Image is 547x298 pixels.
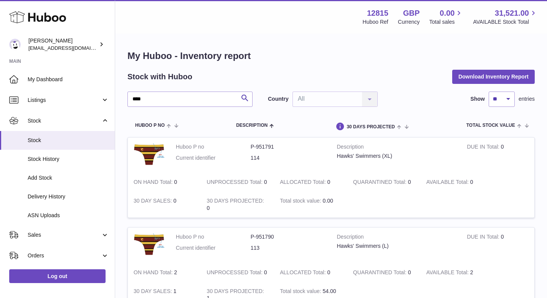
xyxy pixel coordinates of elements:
img: product image [134,143,164,165]
span: Sales [28,231,101,239]
dd: P-951790 [251,233,326,241]
span: Stock [28,137,109,144]
span: entries [519,95,535,103]
strong: QUARANTINED Total [353,179,408,187]
div: Hawks' Swimmers (L) [337,242,456,250]
strong: GBP [403,8,420,18]
span: 0.00 [323,198,333,204]
h1: My Huboo - Inventory report [127,50,535,62]
img: shophawksclub@gmail.com [9,39,21,50]
strong: DUE IN Total [467,234,501,242]
span: Stock History [28,156,109,163]
span: Orders [28,252,101,259]
span: [EMAIL_ADDRESS][DOMAIN_NAME] [28,45,113,51]
span: ASN Uploads [28,212,109,219]
strong: DUE IN Total [467,144,501,152]
span: Total sales [429,18,463,26]
strong: ALLOCATED Total [280,269,327,277]
div: Currency [398,18,420,26]
strong: 12815 [367,8,388,18]
label: Show [471,95,485,103]
span: My Dashboard [28,76,109,83]
td: 0 [128,173,201,192]
div: Hawks' Swimmers (XL) [337,152,456,160]
span: 31,521.00 [495,8,529,18]
span: AVAILABLE Stock Total [473,18,538,26]
a: Log out [9,269,106,283]
img: product image [134,233,164,255]
dd: 113 [251,244,326,252]
span: 0 [408,269,411,275]
span: Total stock value [466,123,515,128]
label: Country [268,95,289,103]
div: [PERSON_NAME] [28,37,98,52]
span: 30 DAYS PROJECTED [347,124,395,129]
span: Add Stock [28,174,109,182]
td: 0 [274,173,347,192]
a: 31,521.00 AVAILABLE Stock Total [473,8,538,26]
span: Description [236,123,268,128]
h2: Stock with Huboo [127,72,192,82]
td: 0 [201,192,274,218]
span: Delivery History [28,193,109,200]
strong: Description [337,143,456,152]
strong: UNPROCESSED Total [207,179,264,187]
strong: 30 DAYS PROJECTED [207,288,264,296]
strong: UNPROCESSED Total [207,269,264,277]
td: 0 [461,138,534,173]
dt: Current identifier [176,154,251,162]
span: Huboo P no [135,123,165,128]
span: Stock [28,117,101,124]
dd: P-951791 [251,143,326,151]
strong: 30 DAYS PROJECTED [207,198,264,206]
strong: ALLOCATED Total [280,179,327,187]
td: 0 [201,173,274,192]
strong: AVAILABLE Total [426,179,470,187]
strong: 30 DAY SALES [134,198,174,206]
td: 0 [274,263,347,282]
dt: Huboo P no [176,143,251,151]
td: 0 [420,173,494,192]
td: 2 [420,263,494,282]
td: 0 [201,263,274,282]
dd: 114 [251,154,326,162]
dt: Huboo P no [176,233,251,241]
strong: ON HAND Total [134,269,174,277]
td: 0 [461,228,534,263]
td: 2 [128,263,201,282]
td: 0 [128,192,201,218]
dt: Current identifier [176,244,251,252]
strong: Total stock value [280,198,322,206]
div: Huboo Ref [363,18,388,26]
span: Listings [28,97,101,104]
strong: ON HAND Total [134,179,174,187]
strong: Total stock value [280,288,322,296]
a: 0.00 Total sales [429,8,463,26]
span: 0.00 [440,8,455,18]
strong: AVAILABLE Total [426,269,470,277]
strong: 30 DAY SALES [134,288,174,296]
button: Download Inventory Report [452,70,535,84]
strong: QUARANTINED Total [353,269,408,277]
strong: Description [337,233,456,242]
span: 0 [408,179,411,185]
span: 54.00 [323,288,336,294]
